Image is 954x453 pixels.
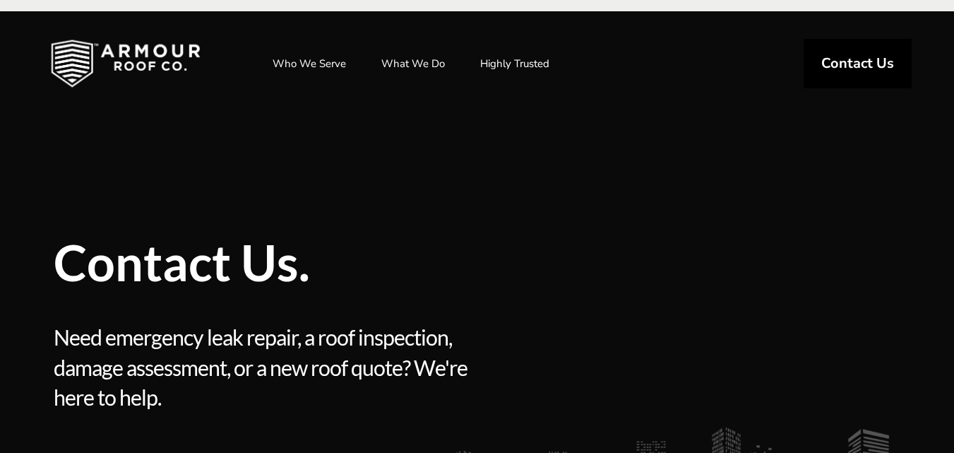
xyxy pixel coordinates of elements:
a: Who We Serve [258,46,360,81]
img: Industrial and Commercial Roofing Company | Armour Roof Co. [28,28,223,99]
span: Contact Us. [54,237,682,287]
a: Highly Trusted [466,46,564,81]
span: Need emergency leak repair, a roof inspection, damage assessment, or a new roof quote? We're here... [54,322,472,413]
a: What We Do [367,46,459,81]
span: Contact Us [821,57,894,71]
a: Contact Us [804,39,912,88]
